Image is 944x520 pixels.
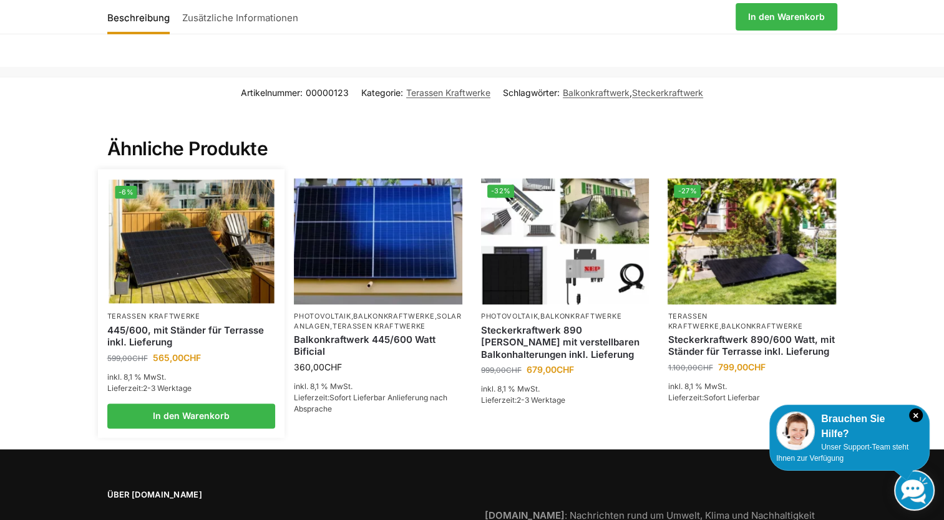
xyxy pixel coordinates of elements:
img: Solaranlage für den kleinen Balkon [294,178,462,304]
a: Terassen Kraftwerke [406,87,490,98]
a: Steckerkraftwerk [632,87,703,98]
span: CHF [324,362,342,372]
a: Balkonkraftwerk 445/600 Watt Bificial [294,334,462,358]
bdi: 360,00 [294,362,342,372]
a: Solaranlagen [294,312,462,330]
a: Terassen Kraftwerke [107,312,200,320]
span: 2-3 Werktage [517,395,565,405]
bdi: 565,00 [153,352,201,363]
p: , , , [294,312,462,331]
img: Customer service [776,412,815,450]
span: CHF [183,352,201,363]
i: Schließen [909,408,923,422]
div: Brauchen Sie Hilfe? [776,412,923,441]
a: Photovoltaik [481,312,538,320]
bdi: 1.100,00 [668,363,713,372]
span: Lieferzeit: [294,393,447,413]
a: -32%860 Watt Komplett mit Balkonhalterung [481,178,650,304]
span: CHF [557,364,574,375]
span: Unser Support-Team steht Ihnen zur Verfügung [776,443,908,463]
a: -27%Steckerkraftwerk 890/600 Watt, mit Ständer für Terrasse inkl. Lieferung [668,178,836,304]
p: inkl. 8,1 % MwSt. [481,383,650,395]
span: CHF [132,354,148,363]
a: Balkonkraftwerke [721,322,802,330]
p: inkl. 8,1 % MwSt. [294,381,462,392]
a: Balkonkraftwerke [353,312,434,320]
img: Steckerkraftwerk 890/600 Watt, mit Ständer für Terrasse inkl. Lieferung [668,178,836,304]
a: Balkonkraftwerk [563,87,630,98]
img: 860 Watt Komplett mit Balkonhalterung [481,178,650,304]
bdi: 999,00 [481,365,522,375]
bdi: 599,00 [107,354,148,363]
a: Steckerkraftwerk 890/600 Watt, mit Ständer für Terrasse inkl. Lieferung [668,334,836,358]
span: 00000123 [306,87,349,98]
p: inkl. 8,1 % MwSt. [107,372,276,383]
a: Steckerkraftwerk 890 Watt mit verstellbaren Balkonhalterungen inkl. Lieferung [481,324,650,361]
a: 445/600, mit Ständer für Terrasse inkl. Lieferung [107,324,276,349]
span: Artikelnummer: [241,86,349,99]
span: CHF [506,365,522,375]
span: Sofort Lieferbar Anlieferung nach Absprache [294,393,447,413]
a: Balkonkraftwerke [540,312,621,320]
a: -6%Solar Panel im edlen Schwarz mit Ständer [109,180,274,304]
span: Schlagwörter: , [503,86,703,99]
a: Photovoltaik [294,312,351,320]
img: Solar Panel im edlen Schwarz mit Ständer [109,180,274,304]
h2: Ähnliche Produkte [107,107,837,161]
a: Terassen Kraftwerke [333,322,426,330]
span: Sofort Lieferbar [703,393,759,402]
span: CHF [747,362,765,372]
bdi: 799,00 [718,362,765,372]
span: Lieferzeit: [481,395,565,405]
span: CHF [697,363,713,372]
span: 2-3 Werktage [143,383,192,393]
p: , [668,312,836,331]
p: inkl. 8,1 % MwSt. [668,381,836,392]
span: Lieferzeit: [107,383,192,393]
span: Über [DOMAIN_NAME] [107,489,460,501]
span: Kategorie: [361,86,490,99]
bdi: 679,00 [527,364,574,375]
a: In den Warenkorb legen: „445/600, mit Ständer für Terrasse inkl. Lieferung“ [107,403,276,428]
p: , [481,312,650,321]
span: Lieferzeit: [668,393,759,402]
a: Terassen Kraftwerke [668,312,719,330]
